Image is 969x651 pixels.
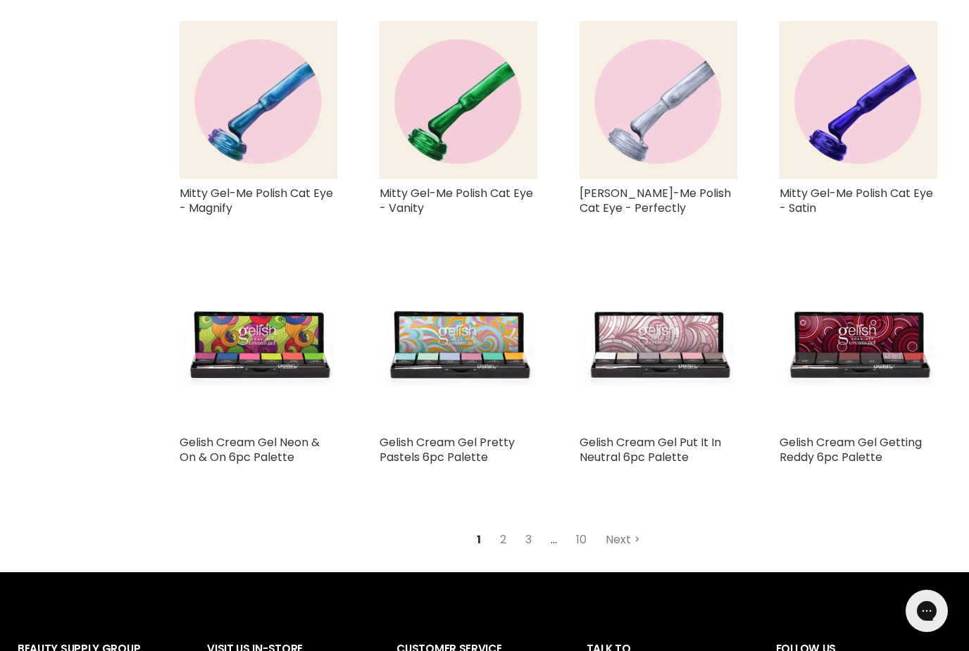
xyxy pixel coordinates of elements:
[543,527,565,552] span: ...
[568,527,594,552] a: 10
[380,270,537,428] img: Gelish Cream Gel Pretty Pastels 6pc Palette
[380,185,533,216] a: Mitty Gel-Me Polish Cat Eye - Vanity
[580,21,737,179] img: Mitty Gel-Me Polish Cat Eye - Perfectly
[580,434,721,465] a: Gelish Cream Gel Put It In Neutral 6pc Palette
[780,185,933,216] a: Mitty Gel-Me Polish Cat Eye - Satin
[180,434,320,465] a: Gelish Cream Gel Neon & On & On 6pc Palette
[580,270,737,428] img: Gelish Cream Gel Put It In Neutral 6pc Palette
[780,21,937,179] img: Mitty Gel-Me Polish Cat Eye - Satin
[780,434,922,465] a: Gelish Cream Gel Getting Reddy 6pc Palette
[780,270,937,428] img: Gelish Cream Gel Getting Reddy 6pc Palette
[580,185,731,216] a: [PERSON_NAME]-Me Polish Cat Eye - Perfectly
[469,527,489,552] span: 1
[380,21,537,179] img: Mitty Gel-Me Polish Cat Eye - Vanity
[380,434,515,465] a: Gelish Cream Gel Pretty Pastels 6pc Palette
[899,585,955,637] iframe: Gorgias live chat messenger
[492,527,514,552] a: 2
[598,527,648,552] a: Next
[180,185,333,216] a: Mitty Gel-Me Polish Cat Eye - Magnify
[180,270,337,428] img: Gelish Cream Gel Neon & On & On 6pc Palette
[518,527,539,552] a: 3
[180,21,337,179] img: Mitty Gel-Me Polish Cat Eye - Magnify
